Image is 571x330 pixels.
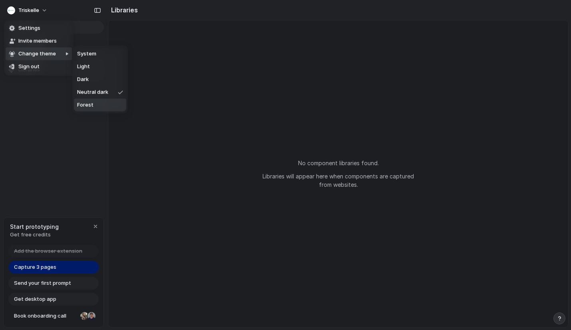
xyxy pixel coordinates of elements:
span: Invite members [18,37,57,45]
span: Settings [18,24,40,32]
span: Neutral dark [77,88,108,96]
span: System [77,50,96,58]
span: Change theme [18,50,56,58]
span: Sign out [18,63,40,71]
span: Dark [77,76,89,84]
span: Forest [77,101,94,109]
span: Light [77,63,90,71]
